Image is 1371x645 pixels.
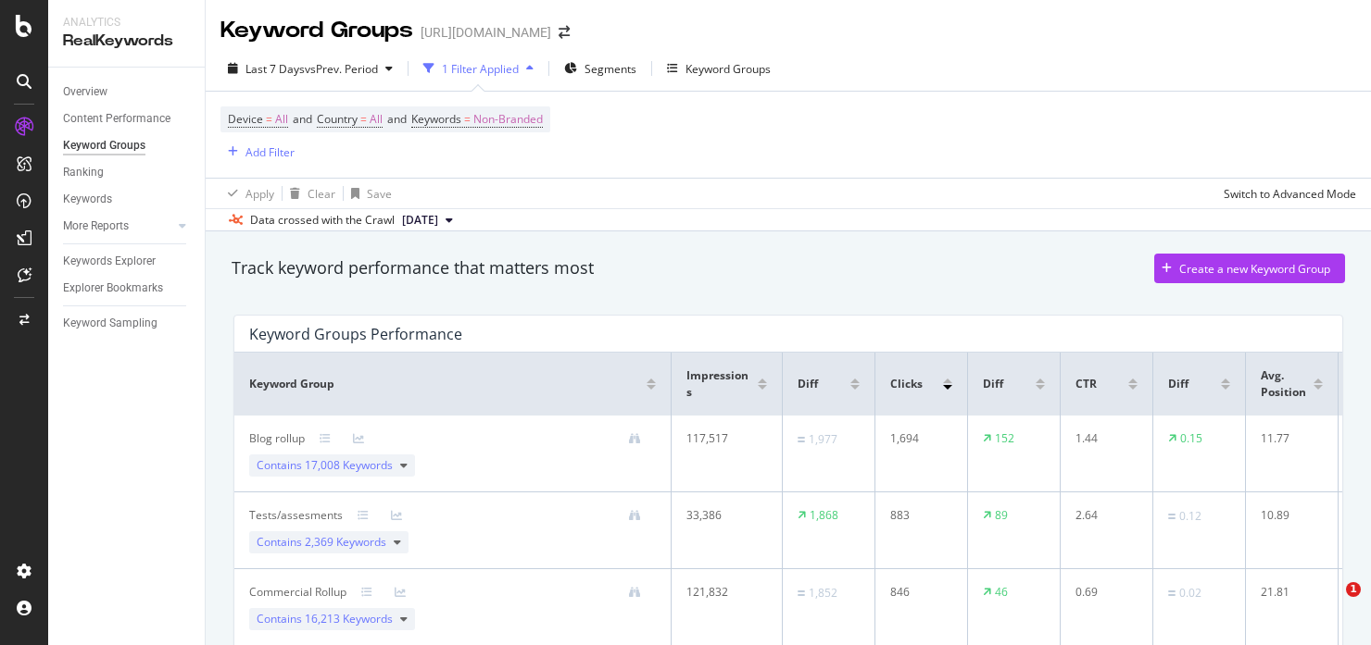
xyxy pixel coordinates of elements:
[1168,514,1176,519] img: Equal
[63,109,170,129] div: Content Performance
[257,611,393,627] span: Contains
[557,54,644,83] button: Segments
[1261,430,1316,447] div: 11.77
[660,54,778,83] button: Keyword Groups
[1308,582,1352,626] iframe: Intercom live chat
[283,179,335,208] button: Clear
[305,457,393,473] span: 17,008 Keywords
[257,457,393,474] span: Contains
[686,430,759,447] div: 117,517
[1180,430,1202,447] div: 0.15
[559,26,570,39] div: arrow-right-arrow-left
[1346,582,1361,597] span: 1
[63,252,192,271] a: Keywords Explorer
[1261,367,1309,401] span: Avg. Position
[220,15,413,46] div: Keyword Groups
[63,31,190,52] div: RealKeywords
[798,376,818,392] span: Diff
[305,61,378,77] span: vs Prev. Period
[305,611,393,626] span: 16,213 Keywords
[360,111,367,127] span: =
[983,376,1003,392] span: Diff
[686,584,759,601] div: 121,832
[63,82,107,102] div: Overview
[245,61,305,77] span: Last 7 Days
[245,186,274,202] div: Apply
[798,437,805,442] img: Equal
[387,111,407,127] span: and
[63,136,192,155] a: Keyword Groups
[1075,376,1097,392] span: CTR
[220,54,400,83] button: Last 7 DaysvsPrev. Period
[1179,261,1330,277] div: Create a new Keyword Group
[293,111,312,127] span: and
[63,82,192,102] a: Overview
[63,136,145,155] div: Keyword Groups
[402,212,438,229] span: 2025 Sep. 20th
[1179,508,1201,525] div: 0.12
[809,585,837,602] div: 1,852
[1224,186,1356,202] div: Switch to Advanced Mode
[1168,590,1176,596] img: Equal
[63,163,192,182] a: Ranking
[249,325,462,343] div: Keyword Groups Performance
[249,430,305,447] div: Blog rollup
[370,106,383,132] span: All
[249,376,334,392] span: Keyword Group
[809,431,837,448] div: 1,977
[63,314,192,333] a: Keyword Sampling
[317,111,358,127] span: Country
[442,61,519,77] div: 1 Filter Applied
[63,190,112,209] div: Keywords
[63,252,156,271] div: Keywords Explorer
[890,507,946,524] div: 883
[63,217,129,236] div: More Reports
[63,279,163,298] div: Explorer Bookmarks
[798,590,805,596] img: Equal
[585,61,636,77] span: Segments
[63,15,190,31] div: Analytics
[63,163,104,182] div: Ranking
[220,141,295,163] button: Add Filter
[245,144,295,160] div: Add Filter
[250,212,395,229] div: Data crossed with the Crawl
[305,534,386,550] span: 2,369 Keywords
[220,179,274,208] button: Apply
[249,507,343,524] div: Tests/assesments
[63,190,192,209] a: Keywords
[421,23,551,42] div: [URL][DOMAIN_NAME]
[890,430,946,447] div: 1,694
[367,186,392,202] div: Save
[1168,376,1189,392] span: Diff
[890,376,923,392] span: Clicks
[228,111,263,127] span: Device
[473,106,543,132] span: Non-Branded
[810,507,838,524] div: 1,868
[416,54,541,83] button: 1 Filter Applied
[1075,584,1131,601] div: 0.69
[1216,179,1356,208] button: Switch to Advanced Mode
[685,61,771,77] div: Keyword Groups
[1261,507,1316,524] div: 10.89
[344,179,392,208] button: Save
[63,279,192,298] a: Explorer Bookmarks
[686,507,759,524] div: 33,386
[995,584,1008,601] div: 46
[1154,254,1345,283] button: Create a new Keyword Group
[395,209,460,231] button: [DATE]
[1075,507,1131,524] div: 2.64
[266,111,272,127] span: =
[249,584,346,601] div: Commercial Rollup
[686,367,753,401] span: Impressions
[1261,584,1316,601] div: 21.81
[1075,430,1131,447] div: 1.44
[275,106,288,132] span: All
[995,507,1008,524] div: 89
[890,584,946,601] div: 846
[411,111,461,127] span: Keywords
[464,111,471,127] span: =
[63,109,192,129] a: Content Performance
[308,186,335,202] div: Clear
[257,534,386,551] span: Contains
[63,314,157,333] div: Keyword Sampling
